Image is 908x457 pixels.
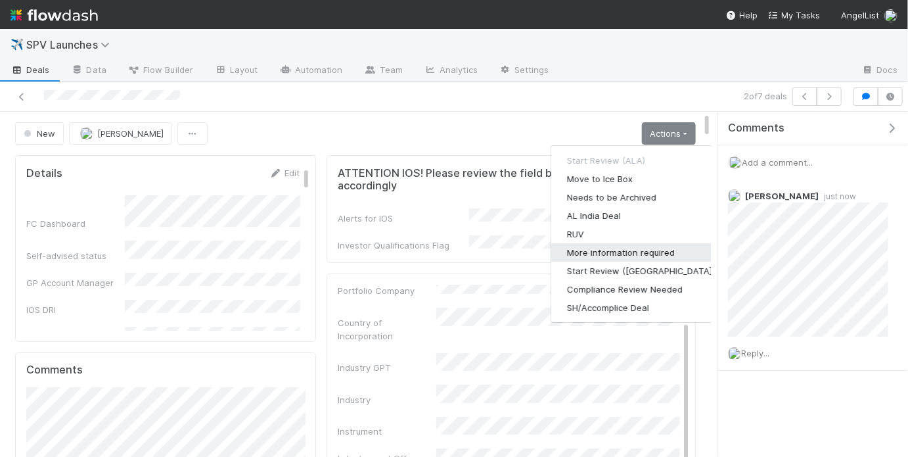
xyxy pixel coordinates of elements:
div: Help [726,9,758,22]
img: avatar_768cd48b-9260-4103-b3ef-328172ae0546.png [728,189,741,203]
span: ✈️ [11,39,24,50]
span: Flow Builder [127,63,193,76]
div: Industry GPT [338,361,436,374]
a: Layout [204,60,269,82]
div: Self-advised status [26,249,125,262]
button: Compliance Review Needed [551,280,731,299]
div: Portfolio Company [338,284,436,297]
a: Actions [642,122,696,145]
button: Needs to be Archived [551,188,731,206]
a: Data [60,60,117,82]
span: Add a comment... [742,157,813,168]
a: Team [353,60,413,82]
div: Investor Qualifications Flag [338,239,469,252]
div: Industry [338,393,436,406]
span: My Tasks [768,10,820,20]
span: Reply... [741,348,769,358]
img: avatar_768cd48b-9260-4103-b3ef-328172ae0546.png [80,127,93,140]
button: Start Review ([GEOGRAPHIC_DATA]) [551,262,731,280]
div: Alerts for IOS [338,212,469,225]
div: FC Dashboard [26,217,125,230]
span: just now [819,191,856,201]
span: 2 of 7 deals [744,89,787,103]
h5: Details [26,167,62,180]
a: Docs [851,60,908,82]
div: GP Account Manager [26,276,125,289]
button: Move to Ice Box [551,170,731,188]
button: AL India Deal [551,206,731,225]
h5: ATTENTION IOS! Please review the field below and action accordingly [338,167,657,193]
a: Analytics [413,60,488,82]
a: Edit [269,168,300,178]
button: More information required [551,243,731,262]
img: avatar_768cd48b-9260-4103-b3ef-328172ae0546.png [884,9,897,22]
span: Deals [11,63,50,76]
a: Automation [269,60,353,82]
div: Instrument [338,425,436,438]
img: avatar_768cd48b-9260-4103-b3ef-328172ae0546.png [729,156,742,169]
button: RUV [551,225,731,243]
span: New [21,128,55,139]
img: avatar_768cd48b-9260-4103-b3ef-328172ae0546.png [728,347,741,360]
span: AngelList [841,10,879,20]
a: Flow Builder [117,60,204,82]
span: SPV Launches [26,38,116,51]
div: Ready to Launch DRI [26,330,125,343]
h5: Comments [26,364,305,377]
a: Settings [488,60,560,82]
div: IOS DRI [26,303,125,316]
span: Comments [728,122,784,135]
img: logo-inverted-e16ddd16eac7371096b0.svg [11,4,98,26]
span: [PERSON_NAME] [97,128,164,139]
div: Country of Incorporation [338,316,436,343]
button: New [15,122,64,145]
a: My Tasks [768,9,820,22]
button: SH/Accomplice Deal [551,299,731,317]
button: [PERSON_NAME] [69,122,172,145]
span: [PERSON_NAME] [745,191,819,201]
